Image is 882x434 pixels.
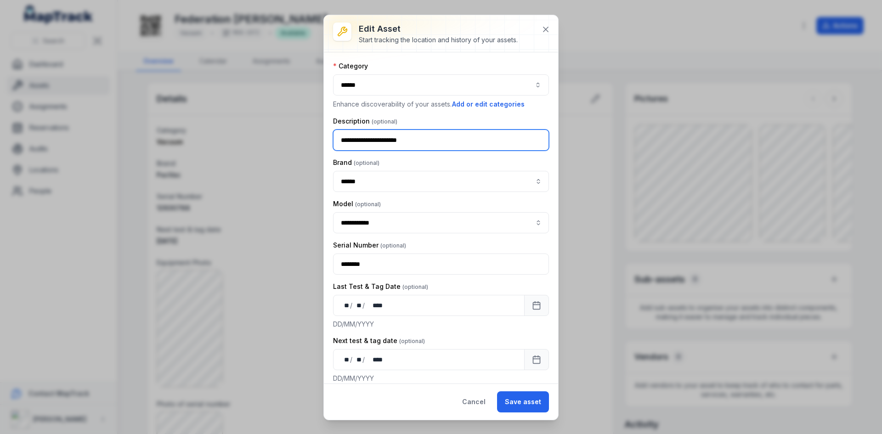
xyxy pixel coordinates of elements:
label: Description [333,117,397,126]
label: Next test & tag date [333,336,425,345]
div: day, [341,301,350,310]
button: Calendar [524,295,549,316]
p: DD/MM/YYYY [333,320,549,329]
button: Calendar [524,349,549,370]
div: / [350,355,353,364]
div: year, [366,301,383,310]
label: Model [333,199,381,209]
div: month, [353,301,362,310]
label: Last Test & Tag Date [333,282,428,291]
h3: Edit asset [359,23,518,35]
div: year, [366,355,383,364]
button: Add or edit categories [452,99,525,109]
button: Save asset [497,391,549,412]
div: / [350,301,353,310]
p: DD/MM/YYYY [333,374,549,383]
div: month, [353,355,362,364]
div: / [362,355,366,364]
div: Start tracking the location and history of your assets. [359,35,518,45]
label: Serial Number [333,241,406,250]
input: asset-edit:cf[95398f92-8612-421e-aded-2a99c5a8da30]-label [333,171,549,192]
p: Enhance discoverability of your assets. [333,99,549,109]
label: Brand [333,158,379,167]
input: asset-edit:cf[ae11ba15-1579-4ecc-996c-910ebae4e155]-label [333,212,549,233]
div: / [362,301,366,310]
button: Cancel [454,391,493,412]
label: Category [333,62,368,71]
div: day, [341,355,350,364]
